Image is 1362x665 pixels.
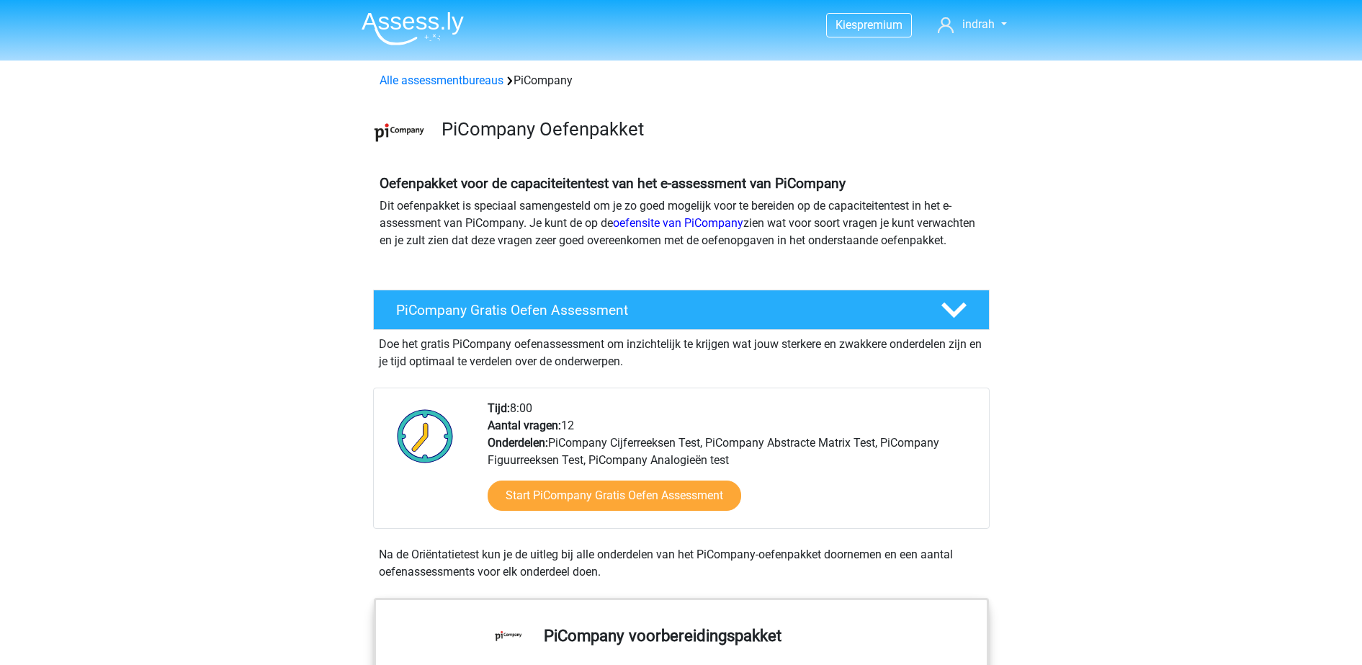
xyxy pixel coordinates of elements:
img: picompany.png [374,107,425,158]
b: Onderdelen: [488,436,548,450]
div: PiCompany [374,72,989,89]
b: Aantal vragen: [488,419,561,432]
span: premium [857,18,902,32]
div: Na de Oriëntatietest kun je de uitleg bij alle onderdelen van het PiCompany-oefenpakket doornemen... [373,546,990,581]
h4: PiCompany Gratis Oefen Assessment [396,302,918,318]
p: Dit oefenpakket is speciaal samengesteld om je zo goed mogelijk voor te bereiden op de capaciteit... [380,197,983,249]
b: Oefenpakket voor de capaciteitentest van het e-assessment van PiCompany [380,175,846,192]
img: Klok [389,400,462,472]
a: oefensite van PiCompany [613,216,743,230]
a: Alle assessmentbureaus [380,73,503,87]
img: Assessly [362,12,464,45]
a: Start PiCompany Gratis Oefen Assessment [488,481,741,511]
a: indrah [932,16,1012,33]
span: Kies [835,18,857,32]
a: PiCompany Gratis Oefen Assessment [367,290,995,330]
h3: PiCompany Oefenpakket [442,118,978,140]
b: Tijd: [488,401,510,415]
div: 8:00 12 PiCompany Cijferreeksen Test, PiCompany Abstracte Matrix Test, PiCompany Figuurreeksen Te... [477,400,988,528]
span: indrah [962,17,995,31]
div: Doe het gratis PiCompany oefenassessment om inzichtelijk te krijgen wat jouw sterkere en zwakkere... [373,330,990,370]
a: Kiespremium [827,15,911,35]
